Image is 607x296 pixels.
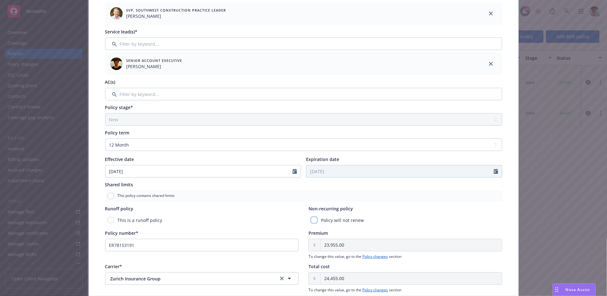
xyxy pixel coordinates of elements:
[126,13,226,19] span: [PERSON_NAME]
[362,287,388,293] a: Policy changes
[105,182,133,188] span: Shared limits
[105,190,502,202] div: This policy contains shared limits
[105,165,293,177] input: MM/DD/YYYY
[105,230,139,236] span: Policy number*
[309,254,502,259] span: To change this value, go to the section
[105,263,122,269] span: Carrier*
[309,287,502,293] span: To change this value, go to the section
[553,283,596,296] button: Nova Assist
[309,206,353,212] span: Non-recurring policy
[105,130,130,136] span: Policy term
[321,239,502,251] input: 0.00
[105,38,502,50] input: Filter by keyword...
[105,104,133,110] span: Policy stage*
[110,7,123,20] img: employee photo
[309,263,330,269] span: Total cost
[105,79,115,85] span: AC(s)
[566,287,590,292] span: Nova Assist
[126,58,182,63] span: Senior Account Executive
[553,284,561,296] div: Drag to move
[105,29,138,35] span: Service lead(s)*
[105,214,299,226] div: This is a runoff policy
[494,169,498,174] svg: Calendar
[309,230,328,236] span: Premium
[126,8,226,13] span: SVP, Southwest Construction Practice Leader
[487,10,495,17] a: close
[487,60,495,68] a: close
[309,214,502,226] div: Policy will not renew
[105,206,134,212] span: Runoff policy
[126,63,182,70] span: [PERSON_NAME]
[105,88,502,100] input: Filter by keyword...
[110,275,268,282] span: Zurich Insurance Group
[321,273,502,284] input: 0.00
[105,272,299,285] button: Zurich Insurance Groupclear selection
[293,169,297,174] svg: Calendar
[110,58,123,70] img: employee photo
[306,156,339,162] span: Expiration date
[278,275,286,282] a: clear selection
[306,165,494,177] input: MM/DD/YYYY
[105,156,134,162] span: Effective date
[362,254,388,259] a: Policy changes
